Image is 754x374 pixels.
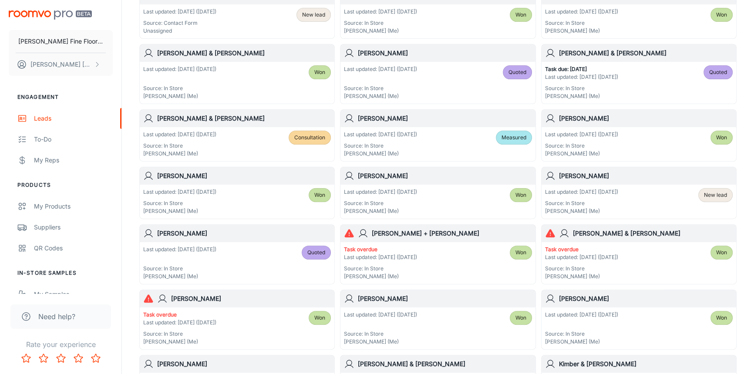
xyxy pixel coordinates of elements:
[716,314,727,322] span: Won
[143,265,216,273] p: Source: In Store
[716,11,727,19] span: Won
[143,150,216,158] p: [PERSON_NAME] (Me)
[372,229,532,238] h6: [PERSON_NAME] + [PERSON_NAME]
[139,44,335,104] a: [PERSON_NAME] & [PERSON_NAME]Last updated: [DATE] ([DATE])Source: In Store[PERSON_NAME] (Me)Won
[545,253,618,261] p: Last updated: [DATE] ([DATE])
[87,350,104,367] button: Rate 5 star
[139,224,335,284] a: [PERSON_NAME]Last updated: [DATE] ([DATE])Source: In Store[PERSON_NAME] (Me)Quoted
[344,253,417,261] p: Last updated: [DATE] ([DATE])
[9,30,113,53] button: [PERSON_NAME] Fine Floors, Inc
[344,265,417,273] p: Source: In Store
[302,11,325,19] span: New lead
[17,350,35,367] button: Rate 1 star
[143,273,216,280] p: [PERSON_NAME] (Me)
[34,202,113,211] div: My Products
[340,290,535,350] a: [PERSON_NAME]Last updated: [DATE] ([DATE])Source: In Store[PERSON_NAME] (Me)Won
[358,48,532,58] h6: [PERSON_NAME]
[545,19,618,27] p: Source: In Store
[545,65,618,73] p: Task due: [DATE]
[143,142,216,150] p: Source: In Store
[340,167,535,219] a: [PERSON_NAME]Last updated: [DATE] ([DATE])Source: In Store[PERSON_NAME] (Me)Won
[7,339,114,350] p: Rate your experience
[143,338,216,346] p: [PERSON_NAME] (Me)
[30,60,92,69] p: [PERSON_NAME] [PERSON_NAME]
[9,53,113,76] button: [PERSON_NAME] [PERSON_NAME]
[515,11,526,19] span: Won
[139,290,335,350] a: [PERSON_NAME]Task overdueLast updated: [DATE] ([DATE])Source: In Store[PERSON_NAME] (Me)Won
[157,359,331,369] h6: [PERSON_NAME]
[704,191,727,199] span: New lead
[34,155,113,165] div: My Reps
[559,171,733,181] h6: [PERSON_NAME]
[344,273,417,280] p: [PERSON_NAME] (Me)
[545,73,618,81] p: Last updated: [DATE] ([DATE])
[314,68,325,76] span: Won
[541,167,737,219] a: [PERSON_NAME]Last updated: [DATE] ([DATE])Source: In Store[PERSON_NAME] (Me)New lead
[139,167,335,219] a: [PERSON_NAME]Last updated: [DATE] ([DATE])Source: In Store[PERSON_NAME] (Me)Won
[559,114,733,123] h6: [PERSON_NAME]
[358,359,532,369] h6: [PERSON_NAME] & [PERSON_NAME]
[157,114,331,123] h6: [PERSON_NAME] & [PERSON_NAME]
[541,109,737,162] a: [PERSON_NAME]Last updated: [DATE] ([DATE])Source: In Store[PERSON_NAME] (Me)Won
[143,207,216,215] p: [PERSON_NAME] (Me)
[294,134,325,142] span: Consultation
[70,350,87,367] button: Rate 4 star
[143,131,216,138] p: Last updated: [DATE] ([DATE])
[344,65,417,73] p: Last updated: [DATE] ([DATE])
[344,142,417,150] p: Source: In Store
[344,150,417,158] p: [PERSON_NAME] (Me)
[545,188,618,196] p: Last updated: [DATE] ([DATE])
[541,224,737,284] a: [PERSON_NAME] & [PERSON_NAME]Task overdueLast updated: [DATE] ([DATE])Source: In Store[PERSON_NAM...
[573,229,733,238] h6: [PERSON_NAME] & [PERSON_NAME]
[709,68,727,76] span: Quoted
[143,8,216,16] p: Last updated: [DATE] ([DATE])
[545,84,618,92] p: Source: In Store
[157,48,331,58] h6: [PERSON_NAME] & [PERSON_NAME]
[358,294,532,303] h6: [PERSON_NAME]
[344,27,417,35] p: [PERSON_NAME] (Me)
[139,109,335,162] a: [PERSON_NAME] & [PERSON_NAME]Last updated: [DATE] ([DATE])Source: In Store[PERSON_NAME] (Me)Consu...
[545,207,618,215] p: [PERSON_NAME] (Me)
[344,311,417,319] p: Last updated: [DATE] ([DATE])
[344,207,417,215] p: [PERSON_NAME] (Me)
[307,249,325,256] span: Quoted
[545,311,618,319] p: Last updated: [DATE] ([DATE])
[508,68,526,76] span: Quoted
[52,350,70,367] button: Rate 3 star
[515,191,526,199] span: Won
[34,222,113,232] div: Suppliers
[358,171,532,181] h6: [PERSON_NAME]
[34,135,113,144] div: To-do
[344,199,417,207] p: Source: In Store
[716,249,727,256] span: Won
[143,246,216,253] p: Last updated: [DATE] ([DATE])
[344,330,417,338] p: Source: In Store
[344,131,417,138] p: Last updated: [DATE] ([DATE])
[541,44,737,104] a: [PERSON_NAME] & [PERSON_NAME]Task due: [DATE]Last updated: [DATE] ([DATE])Source: In Store[PERSON...
[344,19,417,27] p: Source: In Store
[143,311,216,319] p: Task overdue
[143,188,216,196] p: Last updated: [DATE] ([DATE])
[559,359,733,369] h6: Kimber & [PERSON_NAME]
[545,150,618,158] p: [PERSON_NAME] (Me)
[143,199,216,207] p: Source: In Store
[515,249,526,256] span: Won
[545,131,618,138] p: Last updated: [DATE] ([DATE])
[545,338,618,346] p: [PERSON_NAME] (Me)
[143,319,216,327] p: Last updated: [DATE] ([DATE])
[143,92,216,100] p: [PERSON_NAME] (Me)
[545,246,618,253] p: Task overdue
[340,224,535,284] a: [PERSON_NAME] + [PERSON_NAME]Task overdueLast updated: [DATE] ([DATE])Source: In Store[PERSON_NAM...
[157,171,331,181] h6: [PERSON_NAME]
[34,243,113,253] div: QR Codes
[545,92,618,100] p: [PERSON_NAME] (Me)
[38,311,75,322] span: Need help?
[545,273,618,280] p: [PERSON_NAME] (Me)
[545,265,618,273] p: Source: In Store
[34,290,113,299] div: My Samples
[344,188,417,196] p: Last updated: [DATE] ([DATE])
[344,246,417,253] p: Task overdue
[340,109,535,162] a: [PERSON_NAME]Last updated: [DATE] ([DATE])Source: In Store[PERSON_NAME] (Me)Measured
[344,8,417,16] p: Last updated: [DATE] ([DATE])
[314,191,325,199] span: Won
